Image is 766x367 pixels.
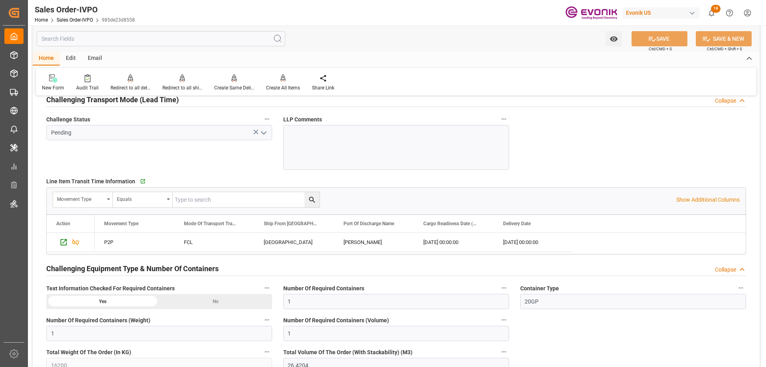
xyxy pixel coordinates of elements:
[46,263,219,274] h2: Challenging Equipment Type & Number Of Containers
[162,84,202,91] div: Redirect to all shipments
[53,192,113,207] button: open menu
[46,115,90,124] span: Challenge Status
[711,5,721,13] span: 18
[423,221,477,226] span: Cargo Readiness Date (Shipping Date)
[111,84,150,91] div: Redirect to all deliveries
[57,17,93,23] a: Sales Order-IVPO
[42,84,64,91] div: New Form
[262,283,272,293] button: Text Information Checked For Required Containers
[76,84,99,91] div: Audit Trail
[565,6,617,20] img: Evonik-brand-mark-Deep-Purple-RGB.jpeg_1700498283.jpeg
[254,233,334,252] div: [GEOGRAPHIC_DATA]
[503,221,531,226] span: Delivery Date
[696,31,752,46] button: SAVE & NEW
[494,233,573,252] div: [DATE] 00:00:00
[257,127,269,139] button: open menu
[262,315,272,325] button: Number Of Required Containers (Weight)
[46,348,131,357] span: Total Weight Of The Order (In KG)
[46,316,150,325] span: Number Of Required Containers (Weight)
[623,7,699,19] div: Evonik US
[499,283,509,293] button: Number Of Required Containers
[715,97,736,105] div: Collapse
[649,46,672,52] span: Ctrl/CMD + S
[82,52,108,65] div: Email
[174,233,254,252] div: FCL
[173,192,320,207] input: Type to search
[46,294,159,309] div: Yes
[60,52,82,65] div: Edit
[715,266,736,274] div: Collapse
[499,114,509,124] button: LLP Comments
[703,4,721,22] button: show 18 new notifications
[736,283,746,293] button: Container Type
[214,84,254,91] div: Create Same Delivery Date
[334,233,414,252] div: [PERSON_NAME]
[707,46,742,52] span: Ctrl/CMD + Shift + S
[56,221,70,226] div: Action
[283,115,322,124] span: LLP Comments
[283,348,413,357] span: Total Volume Of The Order (With Stackability) (M3)
[35,4,135,16] div: Sales Order-IVPO
[35,17,48,23] a: Home
[632,31,687,46] button: SAVE
[283,316,389,325] span: Number Of Required Containers (Volume)
[46,284,175,293] span: Text Information Checked For Required Containers
[46,94,179,105] h2: Challenging Transport Mode (Lead Time)
[262,347,272,357] button: Total Weight Of The Order (In KG)
[113,192,173,207] button: open menu
[184,221,237,226] span: Mode Of Transport Translation
[721,4,738,22] button: Help Center
[95,233,573,252] div: Press SPACE to select this row.
[33,52,60,65] div: Home
[344,221,394,226] span: Port Of Discharge Name
[499,315,509,325] button: Number Of Required Containers (Volume)
[264,221,317,226] span: Ship From [GEOGRAPHIC_DATA]
[47,233,95,252] div: Press SPACE to select this row.
[57,194,104,203] div: Movement Type
[266,84,300,91] div: Create All Items
[312,84,334,91] div: Share Link
[623,5,703,20] button: Evonik US
[46,177,135,186] span: Line Item Transit Time Information
[606,31,622,46] button: open menu
[499,347,509,357] button: Total Volume Of The Order (With Stackability) (M3)
[117,194,164,203] div: Equals
[37,31,285,46] input: Search Fields
[104,221,138,226] span: Movement Type
[95,233,174,252] div: P2P
[304,192,320,207] button: search button
[262,114,272,124] button: Challenge Status
[414,233,494,252] div: [DATE] 00:00:00
[159,294,272,309] div: No
[520,284,559,293] span: Container Type
[676,196,740,204] p: Show Additional Columns
[283,284,364,293] span: Number Of Required Containers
